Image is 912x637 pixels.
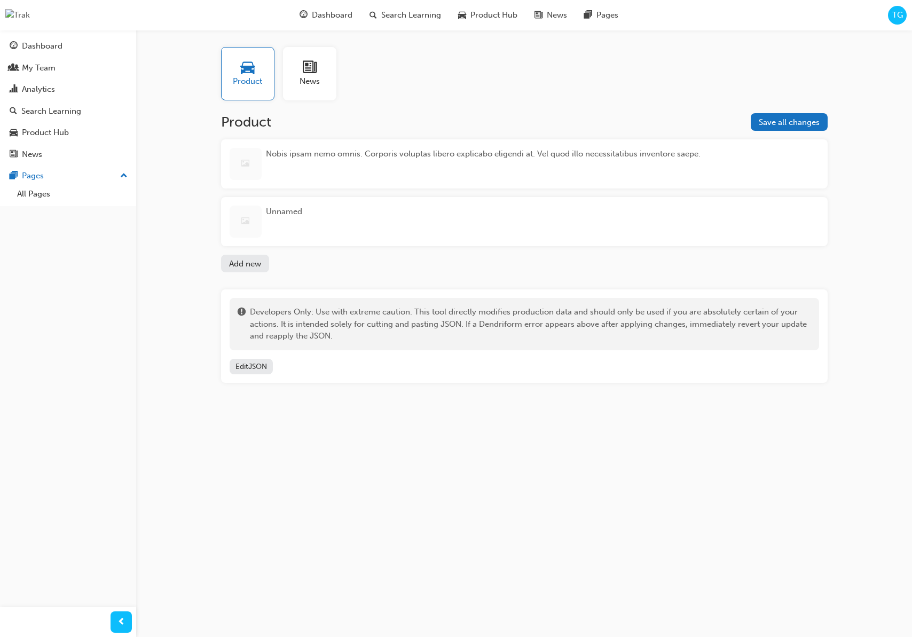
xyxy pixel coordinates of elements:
div: Pages [22,170,44,182]
div: Nobis ipsam nemo omnis. Corporis voluptas libero explicabo eligendi at. Vel quod illo necessitati... [266,148,701,180]
button: Unnamed [221,197,828,255]
span: exclaim-icon [238,306,246,342]
button: Add new [221,255,269,272]
span: pages-icon [10,171,18,181]
div: News [22,148,42,161]
div: Search Learning [21,105,81,117]
span: Product [233,75,262,88]
a: All Pages [13,186,132,202]
a: Analytics [4,80,132,99]
div: Product Hub [22,127,69,139]
a: Search Learning [4,101,132,121]
span: car-icon [241,60,255,75]
span: Product Hub [470,9,517,21]
span: News [300,75,320,88]
span: Developers Only: Use with extreme caution. This tool directly modifies production data and should... [250,306,811,342]
a: news-iconNews [526,4,576,26]
span: guage-icon [300,9,308,22]
span: Search Learning [381,9,441,21]
span: TG [892,9,903,21]
div: Unnamed [266,206,302,238]
button: EditJSON [230,359,273,374]
button: DashboardMy TeamAnalyticsSearch LearningProduct HubNews [4,34,132,166]
span: car-icon [458,9,466,22]
a: pages-iconPages [576,4,627,26]
span: pages-icon [584,9,592,22]
span: news-icon [10,150,18,160]
a: Product Hub [4,123,132,143]
span: chart-icon [10,85,18,95]
button: Pages [4,166,132,186]
span: Pages [596,9,618,21]
a: guage-iconDashboard [291,4,361,26]
div: Dashboard [22,40,62,52]
span: image-icon [241,158,249,171]
span: search-icon [10,107,17,116]
img: Trak [5,9,30,21]
a: News [283,47,345,100]
a: News [4,145,132,164]
h2: Product [221,114,271,131]
a: Product [221,47,283,100]
a: car-iconProduct Hub [450,4,526,26]
a: My Team [4,58,132,78]
span: people-icon [10,64,18,73]
span: news-icon [534,9,543,22]
span: up-icon [120,169,128,183]
div: My Team [22,62,56,74]
span: prev-icon [117,616,125,629]
span: Dashboard [312,9,352,21]
button: TG [888,6,907,25]
div: Analytics [22,83,55,96]
span: News [547,9,567,21]
span: car-icon [10,128,18,138]
span: news-icon [303,60,317,75]
button: Nobis ipsam nemo omnis. Corporis voluptas libero explicabo eligendi at. Vel quod illo necessitati... [221,139,828,197]
span: guage-icon [10,42,18,51]
span: image-icon [241,215,249,229]
span: Save all changes [759,117,820,127]
button: Save all changes [751,113,828,131]
a: search-iconSearch Learning [361,4,450,26]
a: Dashboard [4,36,132,56]
span: search-icon [369,9,377,22]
